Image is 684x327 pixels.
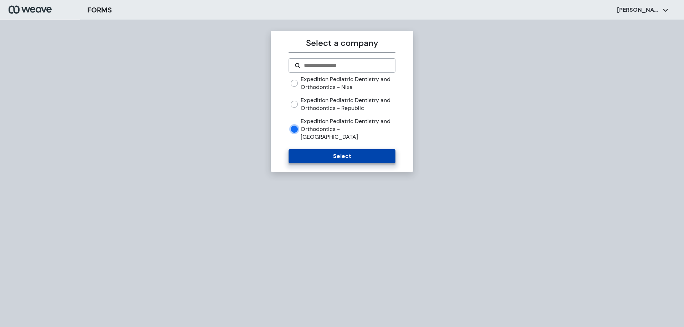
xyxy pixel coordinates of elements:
[289,149,395,163] button: Select
[87,5,112,15] h3: FORMS
[289,37,395,49] p: Select a company
[301,75,395,91] label: Expedition Pediatric Dentistry and Orthodontics - Nixa
[301,117,395,141] label: Expedition Pediatric Dentistry and Orthodontics - [GEOGRAPHIC_DATA]
[301,96,395,112] label: Expedition Pediatric Dentistry and Orthodontics - Republic
[617,6,660,14] p: [PERSON_NAME]
[303,61,389,70] input: Search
